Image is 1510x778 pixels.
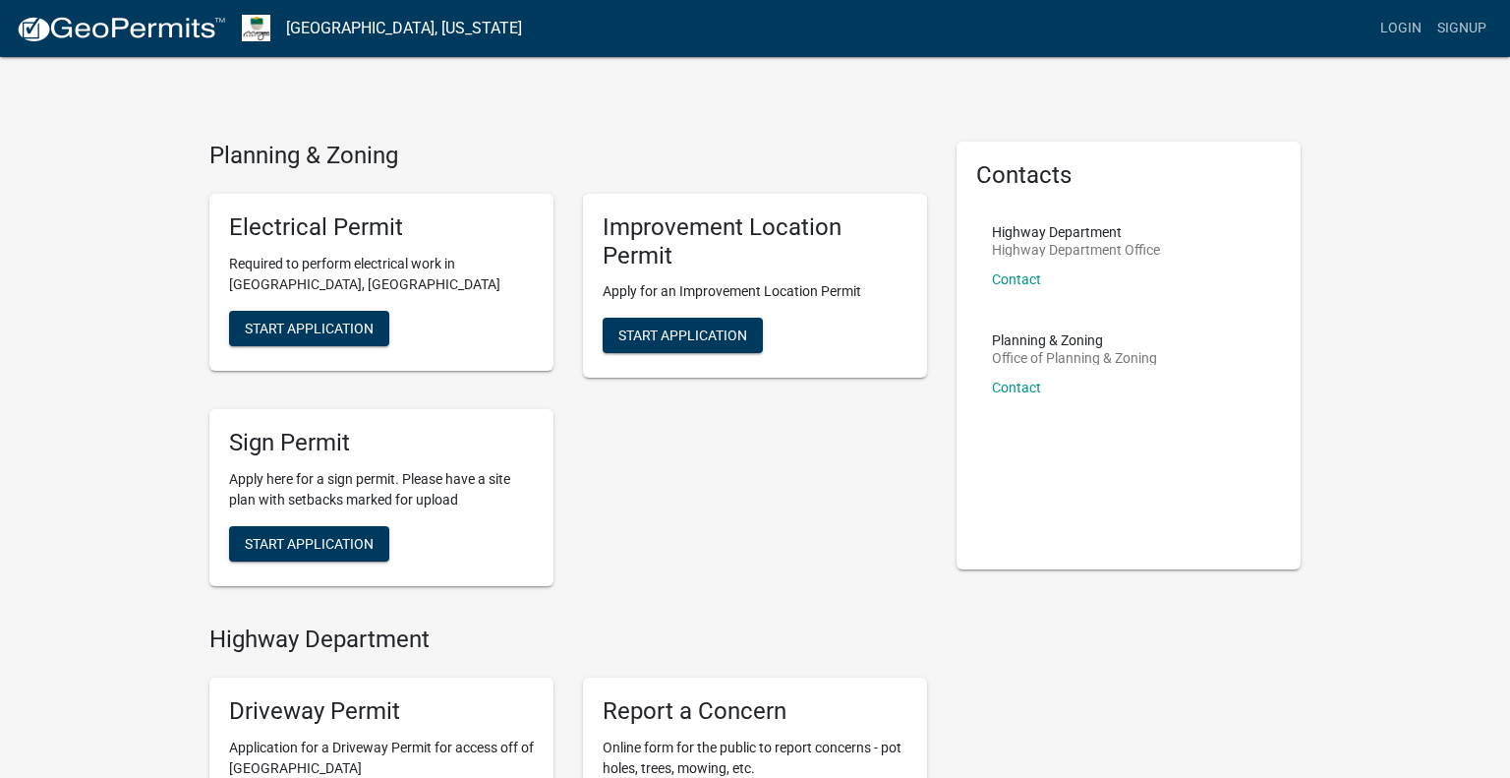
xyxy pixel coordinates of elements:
[992,333,1157,347] p: Planning & Zoning
[245,320,374,335] span: Start Application
[229,254,534,295] p: Required to perform electrical work in [GEOGRAPHIC_DATA], [GEOGRAPHIC_DATA]
[229,526,389,562] button: Start Application
[242,15,270,41] img: Morgan County, Indiana
[992,351,1157,365] p: Office of Planning & Zoning
[603,697,907,726] h5: Report a Concern
[1429,10,1494,47] a: Signup
[1372,10,1429,47] a: Login
[992,225,1160,239] p: Highway Department
[603,318,763,353] button: Start Application
[992,243,1160,257] p: Highway Department Office
[992,380,1041,395] a: Contact
[245,536,374,552] span: Start Application
[603,213,907,270] h5: Improvement Location Permit
[992,271,1041,287] a: Contact
[286,12,522,45] a: [GEOGRAPHIC_DATA], [US_STATE]
[229,429,534,457] h5: Sign Permit
[229,697,534,726] h5: Driveway Permit
[209,626,927,654] h4: Highway Department
[229,311,389,346] button: Start Application
[976,161,1281,190] h5: Contacts
[618,328,747,343] span: Start Application
[209,142,927,170] h4: Planning & Zoning
[229,469,534,510] p: Apply here for a sign permit. Please have a site plan with setbacks marked for upload
[229,213,534,242] h5: Electrical Permit
[603,281,907,302] p: Apply for an Improvement Location Permit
